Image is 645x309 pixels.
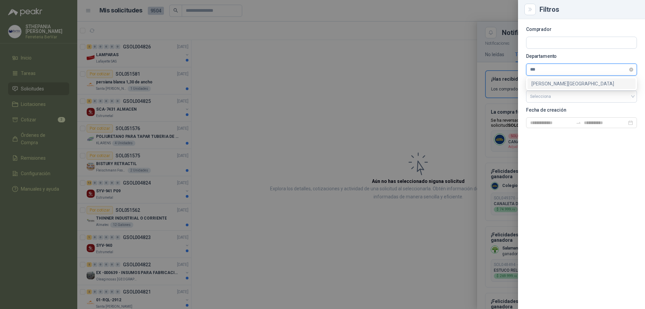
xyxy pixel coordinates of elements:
span: swap-right [576,120,581,125]
button: Close [526,5,534,13]
div: Filtros [540,6,637,13]
span: to [576,120,581,125]
div: Valle del Cauca [527,78,636,89]
p: Departamento [526,54,637,58]
p: Fecha de creación [526,108,637,112]
span: close-circle [629,68,633,72]
p: Comprador [526,27,637,31]
div: [PERSON_NAME][GEOGRAPHIC_DATA] [531,80,632,87]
